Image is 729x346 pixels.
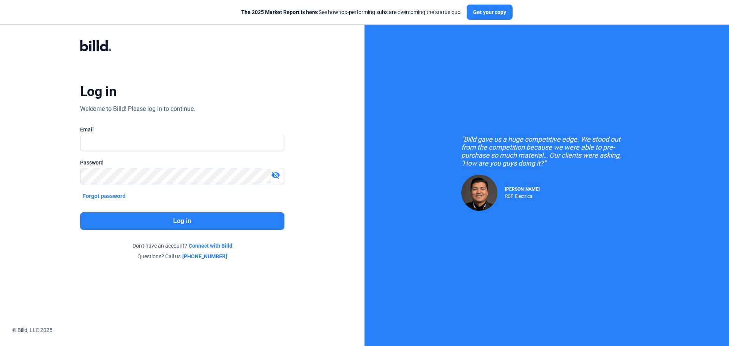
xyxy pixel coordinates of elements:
div: See how top-performing subs are overcoming the status quo. [241,8,462,16]
div: Questions? Call us [80,253,284,260]
button: Log in [80,212,284,230]
div: RDP Electrical [505,192,540,199]
div: Email [80,126,284,133]
img: Raul Pacheco [461,175,497,211]
div: Log in [80,83,116,100]
div: Password [80,159,284,166]
mat-icon: visibility_off [271,171,280,180]
span: The 2025 Market Report is here: [241,9,319,15]
a: Connect with Billd [189,242,232,250]
a: [PHONE_NUMBER] [182,253,227,260]
span: [PERSON_NAME] [505,186,540,192]
div: Welcome to Billd! Please log in to continue. [80,104,195,114]
div: Don't have an account? [80,242,284,250]
div: "Billd gave us a huge competitive edge. We stood out from the competition because we were able to... [461,135,632,167]
button: Get your copy [467,5,513,20]
button: Forgot password [80,192,128,200]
